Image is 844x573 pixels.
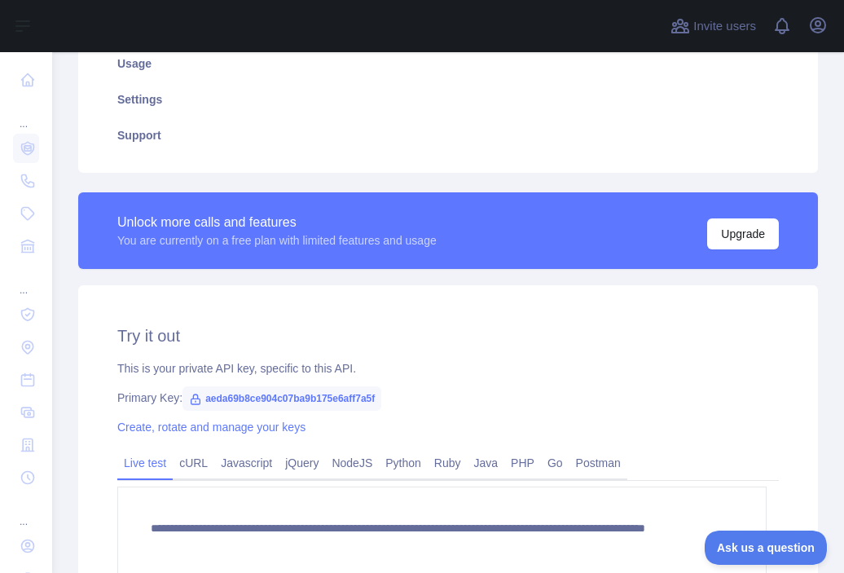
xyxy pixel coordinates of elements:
a: Settings [98,82,798,117]
iframe: Toggle Customer Support [705,531,828,565]
button: Invite users [667,13,759,39]
a: Support [98,117,798,153]
div: ... [13,264,39,297]
span: aeda69b8ce904c07ba9b175e6aff7a5f [182,386,381,411]
a: Postman [569,450,627,476]
a: Javascript [214,450,279,476]
a: Go [541,450,569,476]
h2: Try it out [117,324,779,347]
a: Live test [117,450,173,476]
div: You are currently on a free plan with limited features and usage [117,232,437,249]
div: Unlock more calls and features [117,213,437,232]
a: Usage [98,46,798,82]
a: cURL [173,450,214,476]
a: Java [468,450,505,476]
a: Ruby [428,450,468,476]
a: PHP [504,450,541,476]
a: NodeJS [325,450,379,476]
span: Invite users [693,17,756,36]
div: Primary Key: [117,390,779,406]
a: Python [379,450,428,476]
a: jQuery [279,450,325,476]
div: ... [13,98,39,130]
div: ... [13,496,39,528]
a: Create, rotate and manage your keys [117,421,306,434]
div: This is your private API key, specific to this API. [117,360,779,377]
button: Upgrade [707,218,779,249]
